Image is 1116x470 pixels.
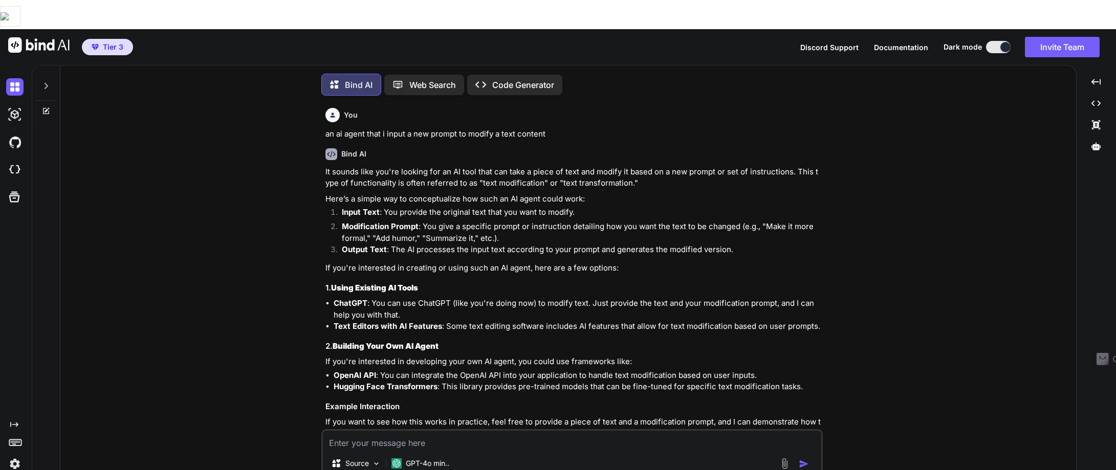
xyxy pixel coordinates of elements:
[344,110,358,120] h6: You
[8,37,70,53] img: Bind AI
[334,370,821,382] li: : You can integrate the OpenAI API into your application to handle text modification based on use...
[325,166,821,189] p: It sounds like you're looking for an AI tool that can take a piece of text and modify it based on...
[391,458,402,468] img: GPT-4o mini
[409,79,456,91] p: Web Search
[334,221,821,244] li: : You give a specific prompt or instruction detailing how you want the text to be changed (e.g., ...
[82,39,133,55] button: premiumTier 3
[492,79,554,91] p: Code Generator
[334,382,437,391] strong: Hugging Face Transformers
[779,458,791,469] img: attachment
[342,221,419,231] strong: Modification Prompt
[341,149,366,159] h6: Bind AI
[334,370,376,380] strong: OpenAI API
[334,298,821,321] li: : You can use ChatGPT (like you're doing now) to modify text. Just provide the text and your modi...
[6,78,24,96] img: darkChat
[331,283,418,293] strong: Using Existing AI Tools
[334,207,821,221] li: : You provide the original text that you want to modify.
[342,244,387,254] strong: Output Text
[334,321,442,331] strong: Text Editors with AI Features
[6,161,24,178] img: cloudideIcon
[333,341,439,351] strong: Building Your Own AI Agent
[342,207,380,217] strong: Input Text
[325,262,821,274] p: If you're interested in creating or using such an AI agent, here are a few options:
[6,106,24,123] img: darkAi-studio
[6,133,24,151] img: githubDark
[103,42,123,52] span: Tier 3
[325,341,821,352] h3: 2.
[334,244,821,258] li: : The AI processes the input text according to your prompt and generates the modified version.
[800,43,859,52] span: Discord Support
[799,459,809,469] img: icon
[325,416,821,439] p: If you want to see how this works in practice, feel free to provide a piece of text and a modific...
[334,298,367,308] strong: ChatGPT
[944,42,982,52] span: Dark mode
[406,458,449,468] p: GPT-4o min..
[334,321,821,332] li: : Some text editing software includes AI features that allow for text modification based on user ...
[1025,37,1100,57] button: Invite Team
[325,282,821,294] h3: 1.
[372,459,381,468] img: Pick Models
[345,79,373,91] p: Bind AI
[325,193,821,205] p: Here’s a simple way to conceptualize how such an AI agent could work:
[345,458,369,468] p: Source
[874,42,928,53] button: Documentation
[874,43,928,52] span: Documentation
[800,42,859,53] button: Discord Support
[325,128,821,140] p: an ai agent that i input a new prompt to modify a text content
[325,401,821,413] h3: Example Interaction
[92,44,99,50] img: premium
[325,356,821,368] p: If you're interested in developing your own AI agent, you could use frameworks like:
[334,381,821,393] li: : This library provides pre-trained models that can be fine-tuned for specific text modification ...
